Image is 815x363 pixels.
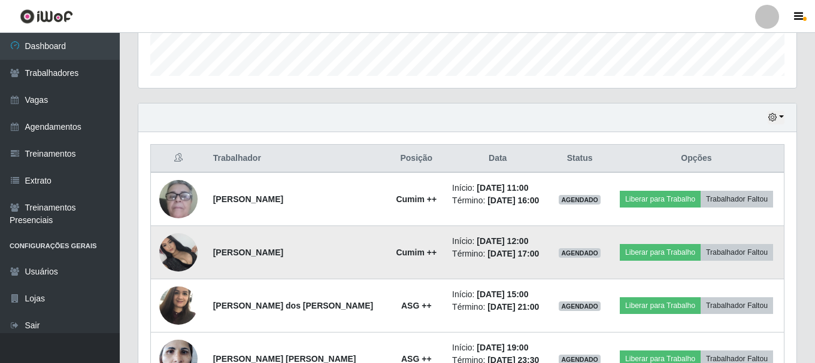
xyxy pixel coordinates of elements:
time: [DATE] 21:00 [487,302,539,312]
strong: [PERSON_NAME] [213,194,283,204]
img: CoreUI Logo [20,9,73,24]
strong: Cumim ++ [396,194,437,204]
li: Término: [452,301,543,313]
li: Término: [452,248,543,260]
span: AGENDADO [559,301,601,311]
time: [DATE] 15:00 [477,289,528,299]
strong: Cumim ++ [396,248,437,257]
th: Status [550,145,609,173]
span: AGENDADO [559,195,601,205]
time: [DATE] 16:00 [487,196,539,205]
img: 1705182808004.jpeg [159,160,198,239]
strong: ASG ++ [401,301,432,310]
li: Início: [452,182,543,194]
li: Início: [452,341,543,354]
img: 1748573558798.jpeg [159,280,198,331]
button: Trabalhador Faltou [701,191,773,208]
button: Liberar para Trabalho [620,191,701,208]
li: Término: [452,194,543,207]
time: [DATE] 19:00 [477,343,528,352]
th: Trabalhador [206,145,388,173]
button: Liberar para Trabalho [620,244,701,261]
li: Início: [452,288,543,301]
li: Início: [452,235,543,248]
th: Data [445,145,550,173]
time: [DATE] 12:00 [477,236,528,246]
th: Opções [609,145,784,173]
th: Posição [388,145,446,173]
strong: [PERSON_NAME] dos [PERSON_NAME] [213,301,374,310]
button: Trabalhador Faltou [701,244,773,261]
time: [DATE] 11:00 [477,183,528,193]
button: Liberar para Trabalho [620,297,701,314]
button: Trabalhador Faltou [701,297,773,314]
strong: [PERSON_NAME] [213,248,283,257]
img: 1758288305350.jpeg [159,233,198,272]
span: AGENDADO [559,248,601,258]
time: [DATE] 17:00 [487,249,539,258]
